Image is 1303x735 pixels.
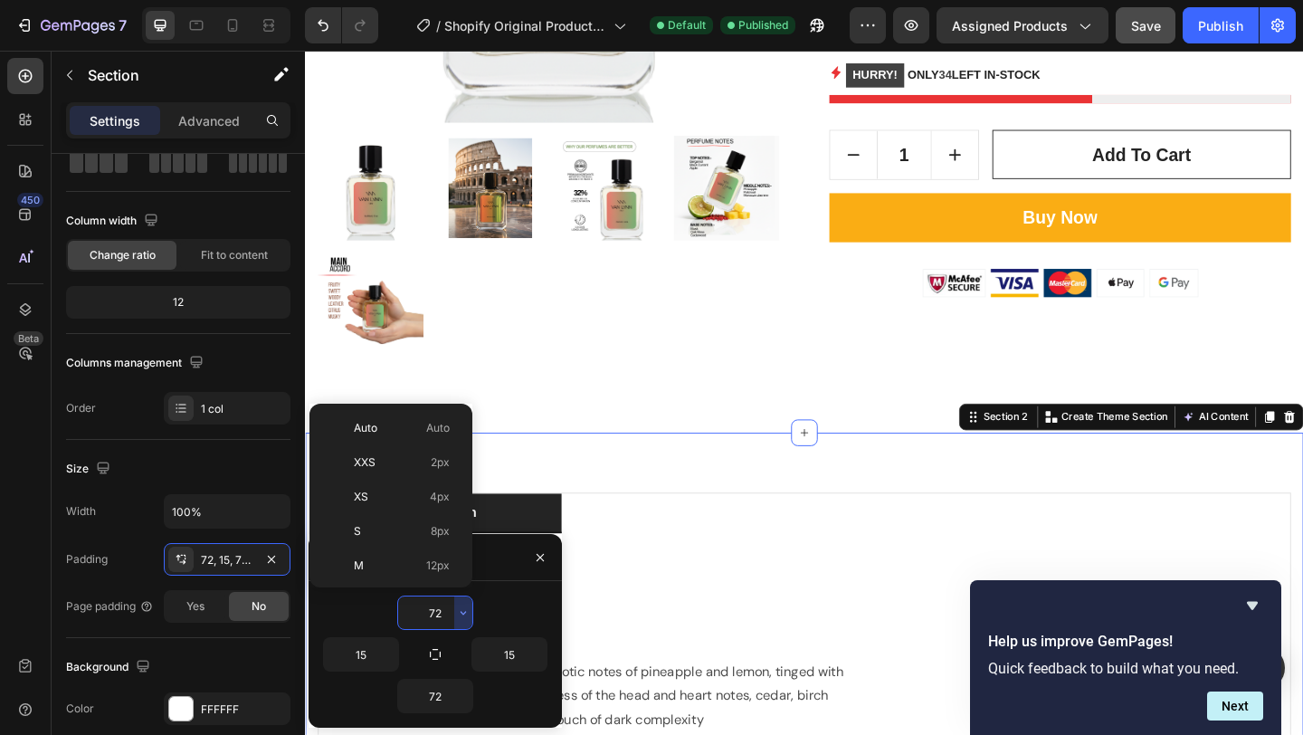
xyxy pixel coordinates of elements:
[472,638,547,671] input: Auto
[201,247,268,263] span: Fit to content
[165,495,290,528] input: Auto
[70,290,287,315] div: 12
[398,680,472,712] input: Auto
[671,237,972,268] img: Alt Image
[823,390,938,406] p: Create Theme Section
[856,99,964,128] div: Add to cart
[1241,595,1263,616] button: Hide survey
[937,7,1108,43] button: Assigned Products
[14,331,43,346] div: Beta
[119,14,127,36] p: 7
[430,489,450,505] span: 4px
[58,568,1028,605] h2: Description
[60,625,599,647] p: AROMA
[252,598,266,615] span: No
[66,655,154,680] div: Background
[324,638,398,671] input: Auto
[431,523,450,539] span: 8px
[7,7,135,43] button: 7
[988,660,1263,677] p: Quick feedback to build what you need.
[426,558,450,574] span: 12px
[1198,16,1243,35] div: Publish
[734,390,789,406] div: Section 2
[1207,692,1263,721] button: Next question
[444,16,606,35] span: Shopify Original Product Template
[186,598,204,615] span: Yes
[178,111,240,130] p: Advanced
[988,631,1263,653] h2: Help us improve GemPages!
[622,87,681,139] input: quantity
[747,86,1072,140] button: Add to cart
[66,351,207,376] div: Columns management
[431,454,450,471] span: 2px
[738,17,788,33] span: Published
[66,701,94,717] div: Color
[950,387,1030,409] button: AI Content
[354,558,364,574] span: M
[398,597,472,629] input: Auto
[305,7,378,43] div: Undo/Redo
[952,16,1068,35] span: Assigned Products
[354,523,361,539] span: S
[88,64,236,86] p: Section
[426,420,450,436] span: Auto
[570,155,1072,209] button: Buy Now
[354,489,368,505] span: XS
[201,401,286,417] div: 1 col
[201,552,253,568] div: 72, 15, 72, 15
[305,51,1303,735] iframe: Design area
[354,454,376,471] span: XXS
[66,400,96,416] div: Order
[681,87,732,139] button: increment
[90,247,156,263] span: Change ratio
[781,167,862,196] div: Buy Now
[66,551,108,568] div: Padding
[988,595,1263,721] div: Help us improve GemPages!
[17,193,43,207] div: 450
[1183,7,1259,43] button: Publish
[90,111,140,130] p: Settings
[668,17,706,33] span: Default
[107,492,186,513] p: description
[436,16,441,35] span: /
[1131,18,1161,33] span: Save
[66,457,114,482] div: Size
[354,420,377,436] span: Auto
[66,598,154,615] div: Page padding
[66,209,162,234] div: Column width
[201,702,286,718] div: FFFFFF
[571,87,622,139] button: decrement
[66,503,96,520] div: Width
[1116,7,1175,43] button: Save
